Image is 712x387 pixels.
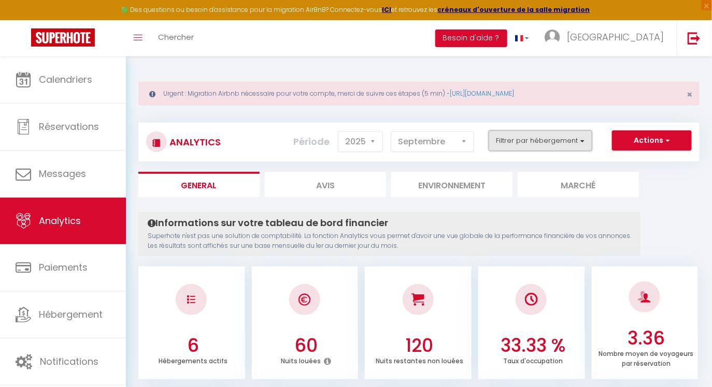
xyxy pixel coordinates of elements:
img: NO IMAGE [187,295,195,304]
li: Environnement [391,172,512,197]
span: Hébergement [39,308,103,321]
a: Chercher [150,20,202,56]
span: [GEOGRAPHIC_DATA] [567,31,664,43]
h4: Informations sur votre tableau de bord financier [148,217,631,229]
img: logout [688,32,701,44]
span: Messages [39,167,86,180]
span: Analytics [39,214,81,227]
h3: 60 [257,335,355,356]
p: Superhote n'est pas une solution de comptabilité. La fonction Analytics vous permet d'avoir une v... [148,231,631,251]
span: Calendriers [39,73,92,86]
h3: Analytics [167,130,221,154]
p: Nuits restantes non louées [376,354,463,365]
button: Close [687,90,693,99]
span: Réservations [39,120,99,133]
span: × [687,88,693,101]
p: Nuits louées [281,354,321,365]
p: Taux d'occupation [503,354,563,365]
a: ... [GEOGRAPHIC_DATA] [537,20,677,56]
h3: 33.33 % [483,335,582,356]
h3: 6 [144,335,242,356]
h3: 120 [371,335,469,356]
img: Super Booking [31,28,95,47]
span: Chercher [158,32,194,42]
p: Nombre moyen de voyageurs par réservation [599,347,694,368]
li: Marché [518,172,639,197]
a: créneaux d'ouverture de la salle migration [438,5,590,14]
span: Paiements [39,261,88,274]
li: General [138,172,260,197]
a: ICI [382,5,392,14]
label: Période [294,130,330,153]
p: Hébergements actifs [159,354,227,365]
button: Ouvrir le widget de chat LiveChat [8,4,39,35]
h3: 3.36 [597,328,695,349]
div: Urgent : Migration Airbnb nécessaire pour votre compte, merci de suivre ces étapes (5 min) - [138,82,700,106]
button: Besoin d'aide ? [435,29,507,47]
span: Notifications [40,355,98,368]
li: Avis [265,172,386,197]
a: [URL][DOMAIN_NAME] [450,89,514,98]
img: ... [545,29,560,45]
button: Filtrer par hébergement [489,130,592,151]
button: Actions [612,130,692,151]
